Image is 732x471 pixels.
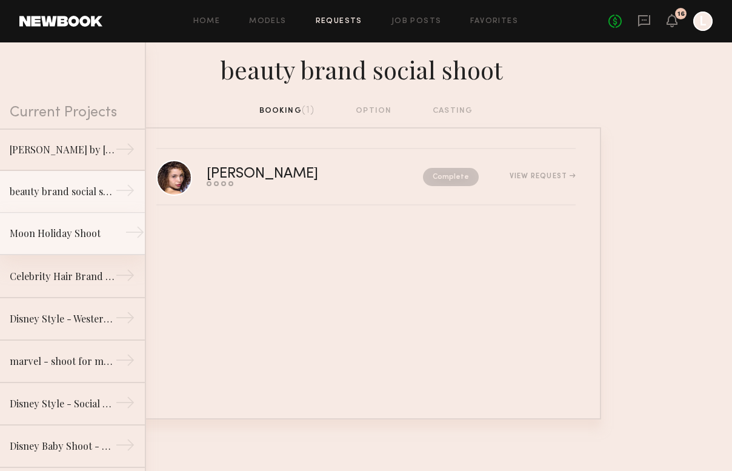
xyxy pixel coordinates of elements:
[115,266,135,290] div: →
[115,181,135,205] div: →
[316,18,362,25] a: Requests
[470,18,518,25] a: Favorites
[10,226,115,241] div: Moon Holiday Shoot
[125,222,145,247] div: →
[391,18,442,25] a: Job Posts
[10,396,115,411] div: Disney Style - Social Shoot
[677,11,685,18] div: 16
[10,184,115,199] div: beauty brand social shoot
[207,167,371,181] div: [PERSON_NAME]
[510,173,576,180] div: View Request
[693,12,713,31] a: L
[131,52,601,85] div: beauty brand social shoot
[115,393,135,417] div: →
[156,149,576,205] a: [PERSON_NAME]CompleteView Request
[115,308,135,332] div: →
[423,168,479,186] nb-request-status: Complete
[115,139,135,164] div: →
[10,439,115,453] div: Disney Baby Shoot - Models with Babies Under 1
[10,269,115,284] div: Celebrity Hair Brand - Salon Shoot
[193,18,221,25] a: Home
[10,312,115,326] div: Disney Style - Western Shoot
[10,354,115,369] div: marvel - shoot for marvel socials
[10,142,115,157] div: [PERSON_NAME] by [PERSON_NAME] Influencer Shoot
[115,435,135,459] div: →
[115,350,135,375] div: →
[249,18,286,25] a: Models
